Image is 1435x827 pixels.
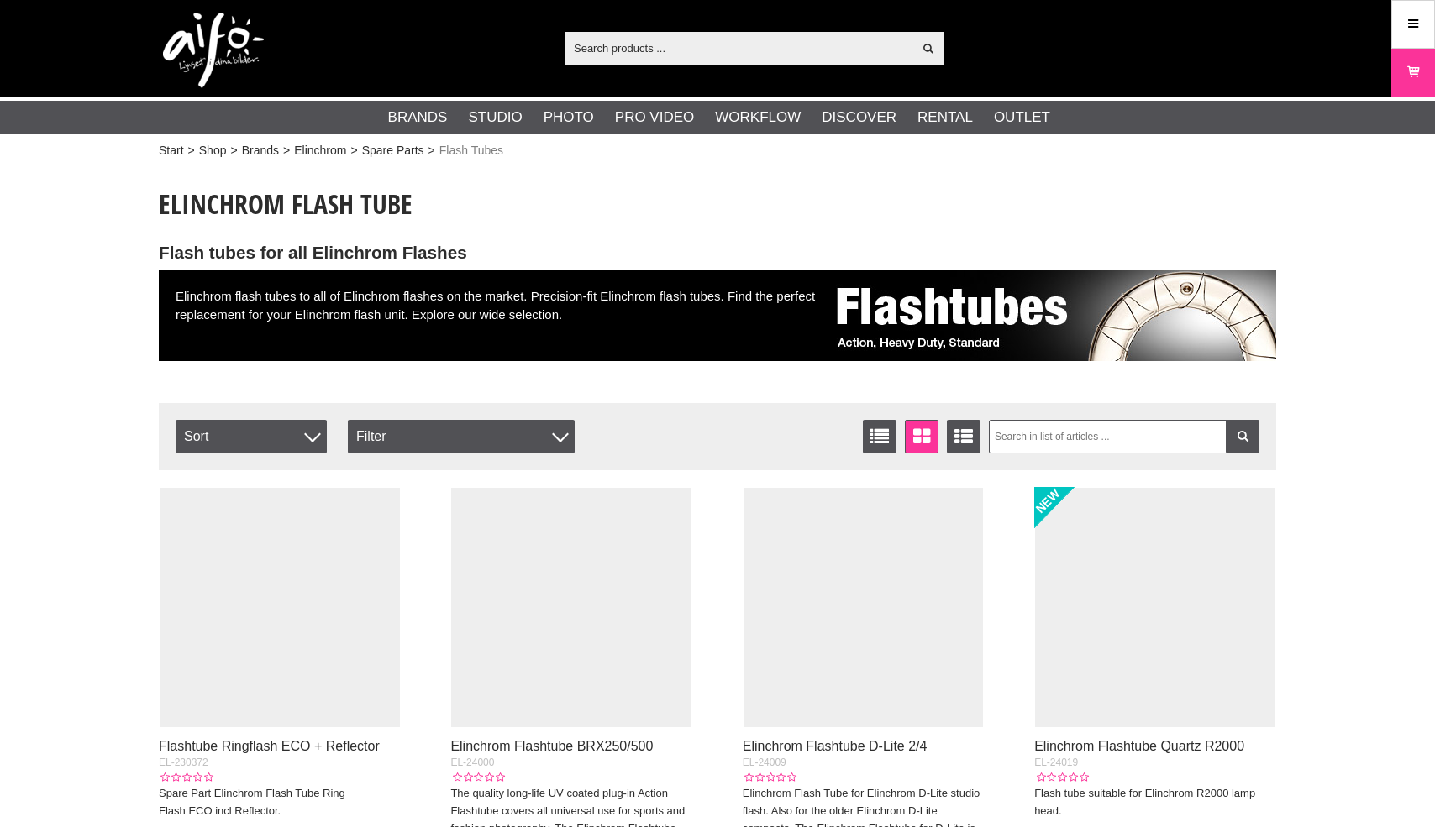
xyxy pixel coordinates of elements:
[544,107,594,128] a: Photo
[565,35,912,60] input: Search products ...
[159,142,184,160] a: Start
[989,420,1260,453] input: Search in list of articles ...
[188,142,195,160] span: >
[917,107,973,128] a: Rental
[822,107,896,128] a: Discover
[1034,756,1078,768] span: EL-24019
[159,785,401,820] p: Spare Part Elinchrom Flash Tube Ring Flash ECO incl Reflector.
[1034,770,1088,785] div: Customer rating: 0
[743,770,796,785] div: Customer rating: 0
[863,420,896,453] a: List
[159,241,1276,265] h2: Flash tubes for all Elinchrom Flashes
[450,756,494,768] span: EL-24000
[994,107,1050,128] a: Outlet
[159,270,1276,361] div: Elinchrom flash tubes to all of Elinchrom flashes on the market. Precision-fit Elinchrom flash tu...
[283,142,290,160] span: >
[199,142,227,160] a: Shop
[615,107,694,128] a: Pro Video
[947,420,980,453] a: Extended list
[1226,420,1259,453] a: Filter
[348,420,575,453] div: Filter
[388,107,448,128] a: Brands
[230,142,237,160] span: >
[468,107,522,128] a: Studio
[242,142,279,160] a: Brands
[176,420,327,453] span: Sort
[905,420,938,453] a: Window
[362,142,424,160] a: Spare Parts
[159,739,380,753] a: Flashtube Ringflash ECO + Reflector
[159,186,1276,222] h1: Elinchrom Flash Tube
[428,142,435,160] span: >
[715,107,801,128] a: Workflow
[159,756,208,768] span: EL-230372
[823,270,1276,361] img: Elinchrom Flash Tubes
[159,770,213,785] div: Customer rating: 0
[439,142,503,160] span: Flash Tubes
[743,739,928,753] a: Elinchrom Flashtube D-Lite 2/4
[294,142,346,160] a: Elinchrom
[350,142,357,160] span: >
[1034,739,1244,753] a: Elinchrom Flashtube Quartz R2000
[743,756,786,768] span: EL-24009
[450,739,653,753] a: Elinchrom Flashtube BRX250/500
[163,13,264,88] img: logo.png
[1034,785,1276,820] p: Flash tube suitable for Elinchrom R2000 lamp head.
[450,770,504,785] div: Customer rating: 0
